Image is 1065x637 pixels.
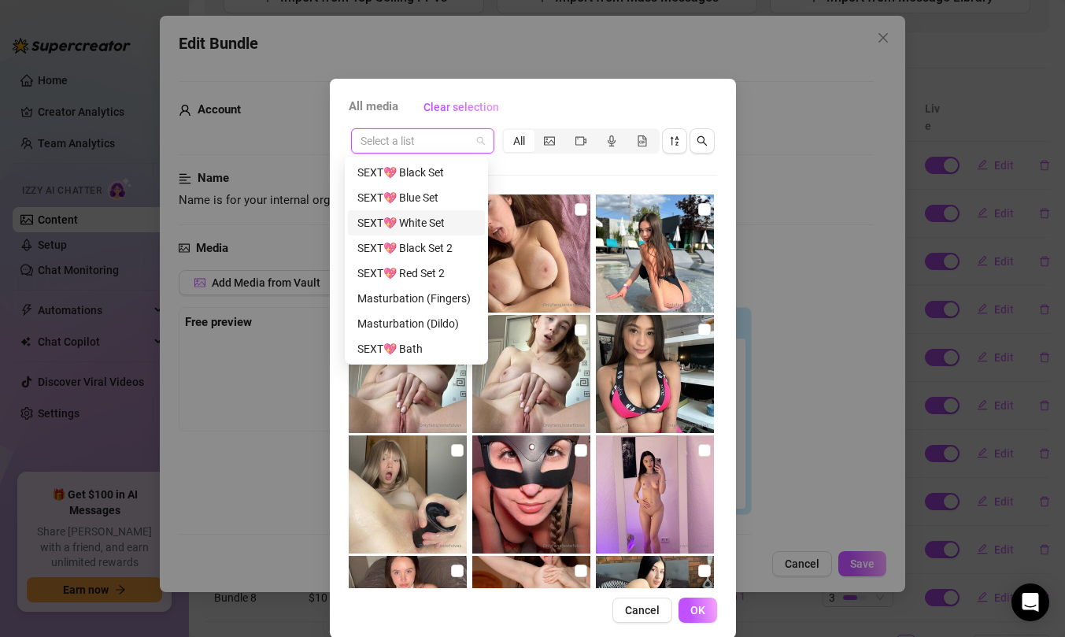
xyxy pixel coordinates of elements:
[357,214,475,231] div: SEXT💖 White Set
[348,261,485,286] div: SEXT💖 Red Set 2
[357,164,475,181] div: SEXT💖 Black Set
[502,128,660,154] div: segmented control
[1011,583,1049,621] div: Open Intercom Messenger
[596,435,714,554] img: media
[625,604,660,617] span: Cancel
[662,128,687,154] button: sort-descending
[472,194,590,313] img: media
[348,286,485,311] div: Masturbation (Fingers)
[697,135,708,146] span: search
[348,336,485,361] div: SEXT💖 Bath
[679,598,717,623] button: OK
[349,98,398,117] span: All media
[504,130,534,152] div: All
[596,194,714,313] img: media
[348,160,485,185] div: SEXT💖 Black Set
[357,290,475,307] div: Masturbation (Fingers)
[348,185,485,210] div: SEXT💖 Blue Set
[472,435,590,554] img: media
[357,265,475,282] div: SEXT💖 Red Set 2
[606,135,617,146] span: audio
[348,235,485,261] div: SEXT💖 Black Set 2
[690,604,705,617] span: OK
[612,598,672,623] button: Cancel
[669,135,680,146] span: sort-descending
[357,340,475,357] div: SEXT💖 Bath
[423,101,499,113] span: Clear selection
[357,189,475,206] div: SEXT💖 Blue Set
[637,135,648,146] span: file-gif
[357,315,475,332] div: Masturbation (Dildo)
[349,315,467,433] img: media
[472,315,590,433] img: media
[575,135,586,146] span: video-camera
[357,239,475,257] div: SEXT💖 Black Set 2
[596,315,714,433] img: media
[348,311,485,336] div: Masturbation (Dildo)
[348,210,485,235] div: SEXT💖 White Set
[411,94,512,120] button: Clear selection
[349,435,467,554] img: media
[544,135,555,146] span: picture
